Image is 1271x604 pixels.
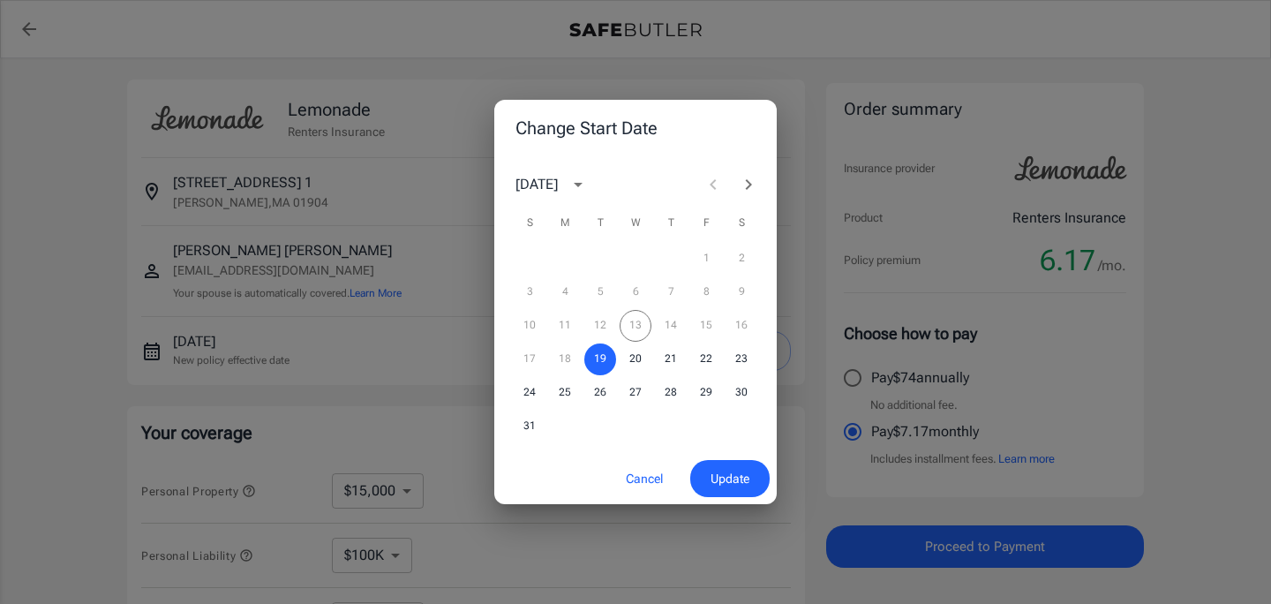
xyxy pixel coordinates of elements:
[620,344,651,375] button: 20
[655,377,687,409] button: 28
[726,206,757,241] span: Saturday
[514,206,545,241] span: Sunday
[731,167,766,202] button: Next month
[563,170,593,200] button: calendar view is open, switch to year view
[655,344,687,375] button: 21
[584,344,616,375] button: 19
[726,344,757,375] button: 23
[690,377,722,409] button: 29
[584,377,616,409] button: 26
[494,100,777,156] h2: Change Start Date
[726,377,757,409] button: 30
[605,460,683,498] button: Cancel
[690,206,722,241] span: Friday
[655,206,687,241] span: Thursday
[711,468,749,490] span: Update
[515,174,558,195] div: [DATE]
[690,344,722,375] button: 22
[620,377,651,409] button: 27
[549,377,581,409] button: 25
[514,377,545,409] button: 24
[690,460,770,498] button: Update
[514,411,545,442] button: 31
[584,206,616,241] span: Tuesday
[549,206,581,241] span: Monday
[620,206,651,241] span: Wednesday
